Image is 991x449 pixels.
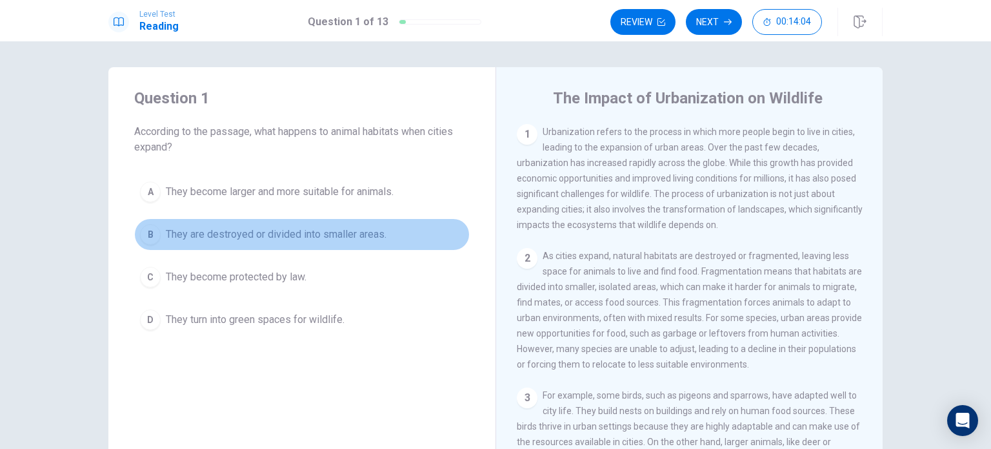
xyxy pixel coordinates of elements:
button: CThey become protected by law. [134,261,470,293]
button: Next [686,9,742,35]
button: Review [610,9,676,35]
h4: The Impact of Urbanization on Wildlife [553,88,823,109]
button: 00:14:04 [752,9,822,35]
span: According to the passage, what happens to animal habitats when cities expand? [134,124,470,155]
span: They turn into green spaces for wildlife. [166,312,345,328]
span: They become protected by law. [166,269,306,285]
div: B [140,224,161,245]
button: DThey turn into green spaces for wildlife. [134,304,470,336]
h4: Question 1 [134,88,470,109]
div: A [140,182,161,202]
div: C [140,267,161,287]
button: BThey are destroyed or divided into smaller areas. [134,218,470,251]
span: Level Test [139,10,179,19]
span: As cities expand, natural habitats are destroyed or fragmented, leaving less space for animals to... [517,251,862,370]
div: 3 [517,388,537,408]
div: Open Intercom Messenger [947,405,978,436]
span: 00:14:04 [776,17,811,27]
h1: Question 1 of 13 [308,14,388,30]
div: 2 [517,248,537,269]
button: AThey become larger and more suitable for animals. [134,176,470,208]
span: Urbanization refers to the process in which more people begin to live in cities, leading to the e... [517,127,863,230]
span: They are destroyed or divided into smaller areas. [166,227,386,242]
span: They become larger and more suitable for animals. [166,184,394,200]
div: D [140,309,161,330]
div: 1 [517,124,537,145]
h1: Reading [139,19,179,34]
